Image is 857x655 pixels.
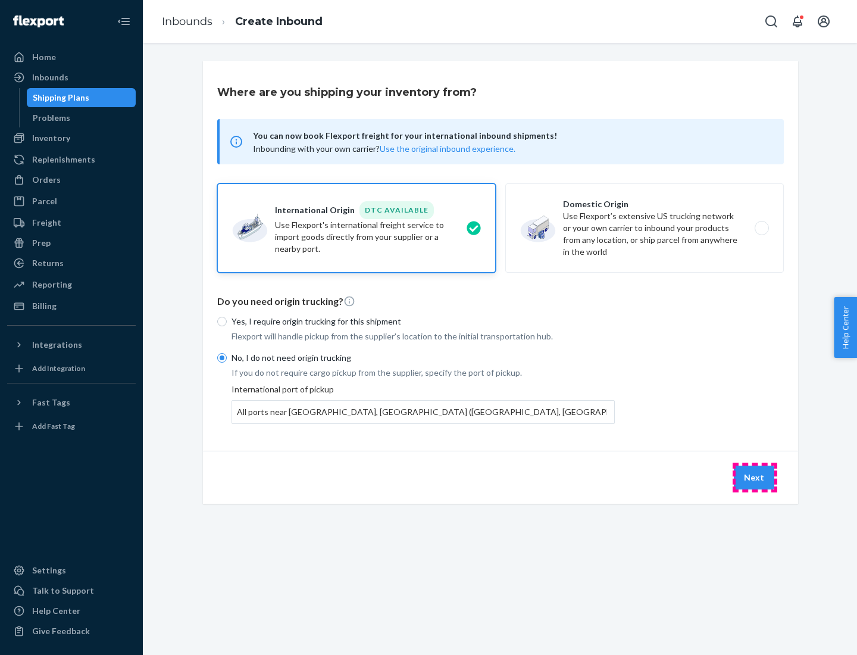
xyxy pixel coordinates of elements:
[7,581,136,600] a: Talk to Support
[32,300,57,312] div: Billing
[380,143,515,155] button: Use the original inbound experience.
[7,150,136,169] a: Replenishments
[7,129,136,148] a: Inventory
[162,15,212,28] a: Inbounds
[253,144,515,154] span: Inbounding with your own carrier?
[32,257,64,269] div: Returns
[32,421,75,431] div: Add Fast Tag
[232,367,615,379] p: If you do not require cargo pickup from the supplier, specify the port of pickup.
[7,48,136,67] a: Home
[13,15,64,27] img: Flexport logo
[32,237,51,249] div: Prep
[7,622,136,641] button: Give Feedback
[232,352,615,364] p: No, I do not need origin trucking
[232,330,615,342] p: Flexport will handle pickup from the supplier's location to the initial transportation hub.
[27,88,136,107] a: Shipping Plans
[32,339,82,351] div: Integrations
[235,15,323,28] a: Create Inbound
[32,195,57,207] div: Parcel
[7,213,136,232] a: Freight
[812,10,836,33] button: Open account menu
[759,10,783,33] button: Open Search Box
[232,383,615,424] div: International port of pickup
[217,317,227,326] input: Yes, I require origin trucking for this shipment
[32,397,70,408] div: Fast Tags
[7,192,136,211] a: Parcel
[7,359,136,378] a: Add Integration
[7,417,136,436] a: Add Fast Tag
[32,132,70,144] div: Inventory
[32,174,61,186] div: Orders
[7,68,136,87] a: Inbounds
[253,129,770,143] span: You can now book Flexport freight for your international inbound shipments!
[786,10,809,33] button: Open notifications
[7,233,136,252] a: Prep
[7,561,136,580] a: Settings
[217,353,227,363] input: No, I do not need origin trucking
[834,297,857,358] button: Help Center
[217,85,477,100] h3: Where are you shipping your inventory from?
[32,154,95,166] div: Replenishments
[7,275,136,294] a: Reporting
[112,10,136,33] button: Close Navigation
[32,279,72,291] div: Reporting
[232,316,615,327] p: Yes, I require origin trucking for this shipment
[32,363,85,373] div: Add Integration
[7,335,136,354] button: Integrations
[32,71,68,83] div: Inbounds
[33,112,70,124] div: Problems
[32,605,80,617] div: Help Center
[32,564,66,576] div: Settings
[7,393,136,412] button: Fast Tags
[7,601,136,620] a: Help Center
[27,108,136,127] a: Problems
[33,92,89,104] div: Shipping Plans
[734,466,774,489] button: Next
[7,170,136,189] a: Orders
[217,295,784,308] p: Do you need origin trucking?
[7,254,136,273] a: Returns
[32,625,90,637] div: Give Feedback
[32,585,94,597] div: Talk to Support
[32,217,61,229] div: Freight
[7,297,136,316] a: Billing
[152,4,332,39] ol: breadcrumbs
[32,51,56,63] div: Home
